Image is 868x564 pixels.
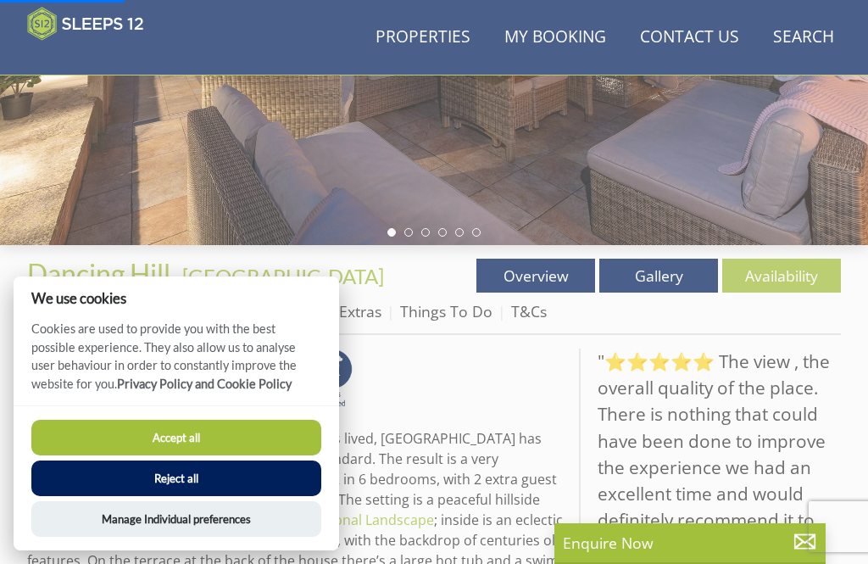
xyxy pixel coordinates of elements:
button: Manage Individual preferences [31,501,321,537]
span: - [175,264,384,288]
a: Contact Us [633,19,746,57]
a: Gallery [599,259,718,293]
a: Search [766,19,841,57]
h2: We use cookies [14,290,339,306]
a: My Booking [498,19,613,57]
iframe: Customer reviews powered by Trustpilot [19,51,197,65]
img: Sleeps 12 [27,7,144,41]
a: Privacy Policy and Cookie Policy [117,377,292,391]
a: Dancing Hill [27,257,175,290]
button: Accept all [31,420,321,455]
button: Reject all [31,461,321,496]
a: Things To Do [400,301,492,321]
a: Properties [369,19,477,57]
span: Dancing Hill [27,257,170,290]
a: T&Cs [511,301,547,321]
a: [GEOGRAPHIC_DATA] [182,264,384,288]
a: Overview [476,259,595,293]
p: Cookies are used to provide you with the best possible experience. They also allow us to analyse ... [14,320,339,405]
a: Extras [339,301,381,321]
blockquote: "⭐⭐⭐⭐⭐ The view , the overall quality of the place. There is nothing that could have been done to... [579,349,841,561]
p: Enquire Now [563,532,817,554]
a: Availability [722,259,841,293]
